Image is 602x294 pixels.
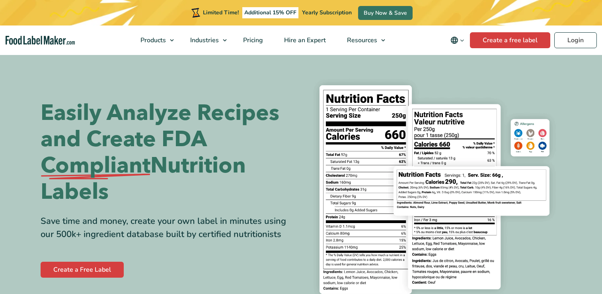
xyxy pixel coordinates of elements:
[358,6,413,20] a: Buy Now & Save
[241,36,264,45] span: Pricing
[41,100,295,205] h1: Easily Analyze Recipes and Create FDA Nutrition Labels
[138,36,167,45] span: Products
[282,36,327,45] span: Hire an Expert
[274,25,335,55] a: Hire an Expert
[233,25,272,55] a: Pricing
[41,153,150,179] span: Compliant
[302,9,352,16] span: Yearly Subscription
[180,25,231,55] a: Industries
[242,7,298,18] span: Additional 15% OFF
[41,215,295,241] div: Save time and money, create your own label in minutes using our 500k+ ingredient database built b...
[41,262,124,278] a: Create a Free Label
[188,36,220,45] span: Industries
[203,9,239,16] span: Limited Time!
[345,36,378,45] span: Resources
[130,25,178,55] a: Products
[337,25,389,55] a: Resources
[470,32,550,48] a: Create a free label
[554,32,597,48] a: Login
[445,32,470,48] button: Change language
[6,36,75,45] a: Food Label Maker homepage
